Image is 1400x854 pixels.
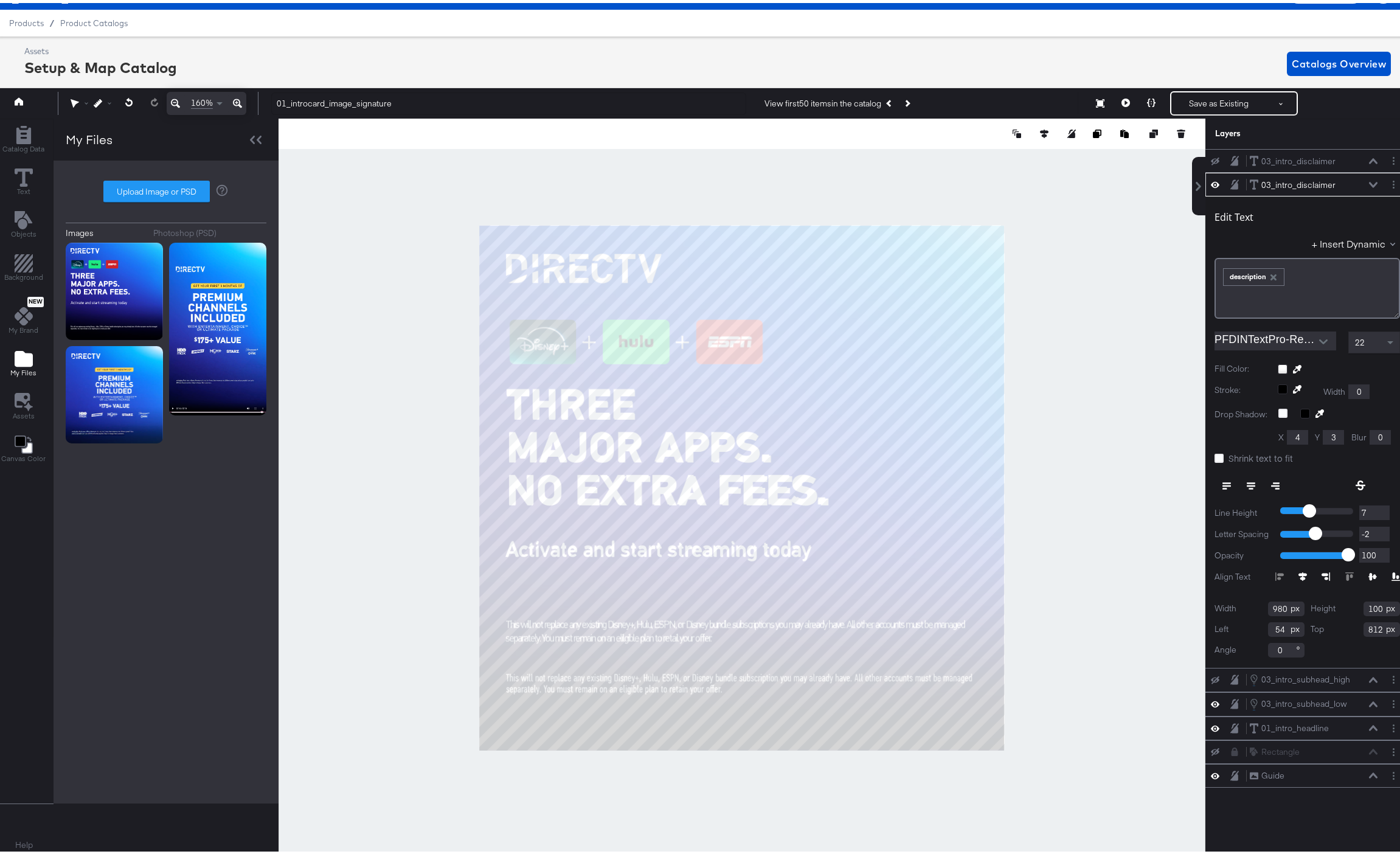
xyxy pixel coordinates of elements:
span: Objects [11,226,36,236]
label: Stroke: [1215,381,1269,396]
label: Align Text [1215,568,1275,580]
span: Canvas Color [1,451,46,460]
label: Y [1315,429,1320,440]
button: Next Product [898,89,915,111]
label: Fill Color: [1215,360,1269,372]
button: Open [1314,330,1332,348]
button: Layer Options [1387,766,1400,779]
div: Assets [24,43,177,54]
div: 03_intro_disclaimer [1261,153,1336,164]
label: X [1278,429,1284,440]
label: Left [1215,620,1228,632]
svg: Paste image [1120,127,1129,135]
button: 03_intro_subhead_low [1249,695,1348,708]
button: Text [7,163,40,198]
span: My Files [10,365,36,375]
span: Shrink text to fit [1228,449,1293,461]
div: description [1224,266,1284,282]
div: Edit Text [1215,208,1253,220]
span: My Brand [9,322,38,332]
button: Add Text [4,206,44,240]
span: New [27,295,44,303]
div: 01_intro_headline [1261,720,1329,731]
button: Layer Options [1387,670,1400,683]
button: Catalogs Overview [1287,49,1391,73]
button: Previous Product [881,89,898,111]
button: 03_intro_disclaimer [1249,176,1336,189]
button: Help [7,831,41,853]
button: Photoshop (PSD) [153,224,267,236]
svg: Copy image [1093,127,1101,135]
button: Assets [5,386,42,422]
button: 01_intro_headline [1249,719,1329,732]
button: Guide [1249,766,1285,779]
div: Layers [1215,125,1339,136]
span: Catalog Data [2,141,44,151]
label: Angle [1215,641,1236,653]
button: Layer Options [1387,175,1400,188]
button: Images [66,224,144,236]
label: Blur [1351,429,1367,440]
button: Layer Options [1387,151,1400,164]
button: Paste image [1120,125,1132,137]
span: 22 [1355,334,1365,345]
button: + Insert Dynamic [1312,234,1400,247]
label: Width [1323,383,1345,395]
span: Background [4,269,43,279]
button: NewMy Brand [1,291,46,336]
button: Add Files [3,344,44,378]
button: Layer Options [1387,695,1400,707]
button: 03_intro_subhead_high [1249,670,1351,684]
div: 03_intro_subhead_low [1261,695,1347,707]
button: Save as Existing [1171,89,1266,111]
label: Line Height [1215,504,1271,516]
div: 03_intro_subhead_high [1261,671,1350,682]
label: Drop Shadow: [1215,406,1269,417]
div: 03_intro_disclaimer [1261,176,1336,188]
span: Products [9,15,44,25]
button: 03_intro_disclaimer [1249,152,1336,165]
button: Layer Options [1387,719,1400,732]
label: Width [1215,600,1236,611]
a: Product Catalogs [60,15,128,25]
div: Guide [1261,767,1284,779]
button: Layer Options [1387,743,1400,755]
div: Photoshop (PSD) [153,224,217,236]
span: 160% [191,94,213,106]
label: Opacity [1215,547,1271,558]
span: Text [17,184,30,193]
span: Catalogs Overview [1292,52,1386,69]
div: My Files [66,128,113,145]
label: Top [1311,620,1324,632]
label: Height [1311,600,1336,611]
a: Help [15,836,33,848]
div: Images [66,224,94,236]
div: Setup & Map Catalog [24,54,177,75]
button: Copy image [1093,125,1105,137]
span: Assets [13,408,35,418]
span: / [44,15,60,25]
div: View first 50 items in the catalog [764,95,881,106]
label: Letter Spacing [1215,526,1271,537]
